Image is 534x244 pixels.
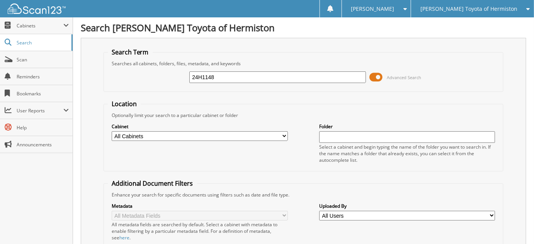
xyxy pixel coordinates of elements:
[17,73,69,80] span: Reminders
[108,191,500,198] div: Enhance your search for specific documents using filters such as date and file type.
[17,107,63,114] span: User Reports
[319,144,495,163] div: Select a cabinet and begin typing the name of the folder you want to search in. If the name match...
[108,48,153,56] legend: Search Term
[112,221,288,241] div: All metadata fields are searched by default. Select a cabinet with metadata to enable filtering b...
[108,100,141,108] legend: Location
[17,90,69,97] span: Bookmarks
[112,203,288,209] label: Metadata
[81,21,526,34] h1: Search [PERSON_NAME] Toyota of Hermiston
[17,22,63,29] span: Cabinets
[387,75,422,80] span: Advanced Search
[17,141,69,148] span: Announcements
[108,60,500,67] div: Searches all cabinets, folders, files, metadata, and keywords
[108,179,197,188] legend: Additional Document Filters
[112,123,288,130] label: Cabinet
[17,39,68,46] span: Search
[119,234,129,241] a: here
[495,207,534,244] iframe: Chat Widget
[17,56,69,63] span: Scan
[8,3,66,14] img: scan123-logo-white.svg
[351,7,395,11] span: [PERSON_NAME]
[319,123,495,130] label: Folder
[108,112,500,119] div: Optionally limit your search to a particular cabinet or folder
[319,203,495,209] label: Uploaded By
[17,124,69,131] span: Help
[420,7,517,11] span: [PERSON_NAME] Toyota of Hermiston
